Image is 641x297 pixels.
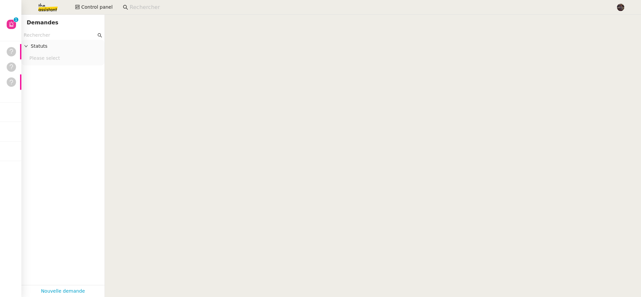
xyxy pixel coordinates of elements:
p: 1 [15,17,17,23]
button: Control panel [71,3,117,12]
span: Control panel [81,3,113,11]
a: Nouvelle demande [41,287,85,295]
input: Rechercher [24,31,96,39]
div: Statuts [21,40,104,53]
nz-badge-sup: 1 [14,17,18,22]
span: Statuts [31,42,102,50]
input: Rechercher [130,3,609,12]
img: 2af2e8ed-4e7a-4339-b054-92d163d57814 [617,4,624,11]
nz-page-header-title: Demandes [27,18,58,27]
